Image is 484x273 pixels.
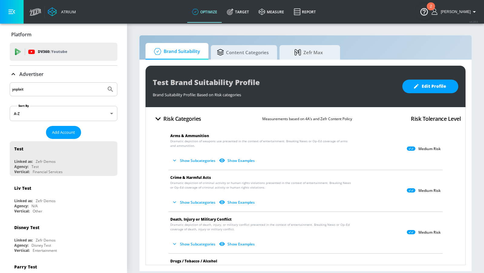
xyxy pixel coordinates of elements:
[14,243,28,248] div: Agency:
[170,133,209,138] span: Arms & Ammunition
[170,217,232,222] span: Death, Injury or Military Conflict
[14,146,23,152] div: Test
[170,175,211,180] span: Crime & Harmful Acts
[163,114,201,123] h4: Risk Categories
[418,188,441,193] p: Medium Risk
[17,104,30,108] label: Sort By
[33,209,42,214] div: Other
[31,243,51,248] div: Disney Test
[14,248,30,253] div: Vertical:
[170,222,353,232] span: Dramatic depiction of death, injury, or military conflict presented in the context of entertainme...
[402,80,458,93] button: Edit Profile
[19,71,44,77] p: Advertiser
[14,209,30,214] div: Vertical:
[33,248,57,253] div: Entertainment
[438,10,471,14] span: login as: anthony.tran@zefr.com
[59,9,76,15] div: Atrium
[104,83,117,96] button: Submit Search
[217,45,269,60] span: Content Categories
[10,141,117,176] div: TestLinked as:Zefr DemosAgency:TestVertical:Financial Services
[218,239,257,249] button: Show Examples
[254,1,289,23] a: measure
[411,114,461,123] h4: Risk Tolerance Level
[51,48,67,55] p: Youtube
[33,169,63,174] div: Financial Services
[469,20,478,23] span: v 4.28.0
[170,258,217,264] span: Drugs / Tobacco / Alcohol
[31,164,39,169] div: Test
[31,203,38,209] div: N/A
[153,89,396,97] div: Brand Suitability Profile: Based on Risk categories
[218,156,257,166] button: Show Examples
[218,197,257,207] button: Show Examples
[10,43,117,61] div: DV360: Youtube
[14,264,37,270] div: Parry Test
[170,181,353,190] span: Dramatic depiction of criminal activity or human rights violations presented in the context of en...
[14,164,28,169] div: Agency:
[14,203,28,209] div: Agency:
[36,198,56,203] div: Zefr Demos
[36,159,56,164] div: Zefr Demos
[289,1,321,23] a: Report
[14,169,30,174] div: Vertical:
[152,44,200,59] span: Brand Suitability
[10,181,117,215] div: Liv TestLinked as:Zefr DemosAgency:N/AVertical:Other
[170,139,353,148] span: Dramatic depiction of weapons use presented in the context of entertainment. Breaking News or Op–...
[170,156,218,166] button: Show Subcategories
[222,1,254,23] a: Target
[418,230,441,235] p: Medium Risk
[14,225,39,230] div: Disney Test
[10,106,117,121] div: A-Z
[416,3,433,20] button: Open Resource Center, 2 new notifications
[187,1,222,23] a: optimize
[46,126,81,139] button: Add Account
[12,85,104,93] input: Search by name
[10,220,117,255] div: Disney TestLinked as:Zefr DemosAgency:Disney TestVertical:Entertainment
[430,6,432,14] div: 2
[14,198,33,203] div: Linked as:
[11,31,31,38] p: Platform
[432,8,478,15] button: [PERSON_NAME]
[418,146,441,151] p: Medium Risk
[38,48,67,55] p: DV360:
[52,129,75,136] span: Add Account
[262,116,352,122] p: Measurements based on 4A’s and Zefr Content Policy
[36,238,56,243] div: Zefr Demos
[150,112,204,126] button: Risk Categories
[10,26,117,43] div: Platform
[14,159,33,164] div: Linked as:
[286,45,332,60] span: Zefr Max
[10,66,117,83] div: Advertiser
[14,185,31,191] div: Liv Test
[414,83,446,90] span: Edit Profile
[14,238,33,243] div: Linked as:
[48,7,76,16] a: Atrium
[170,197,218,207] button: Show Subcategories
[170,239,218,249] button: Show Subcategories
